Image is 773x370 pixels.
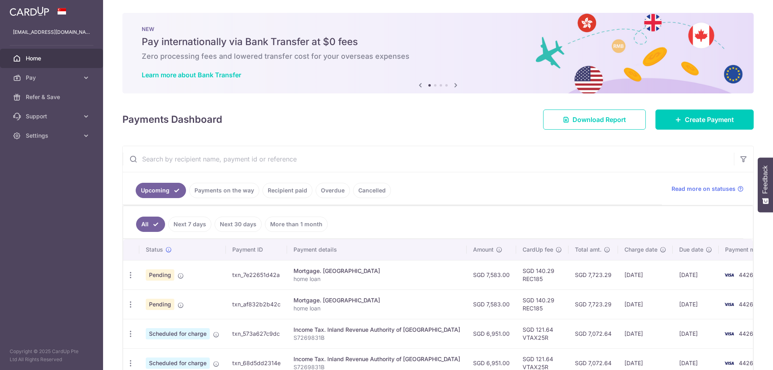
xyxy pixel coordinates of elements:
span: Read more on statuses [672,185,736,193]
span: Scheduled for charge [146,358,210,369]
td: SGD 7,723.29 [568,289,618,319]
p: S7269831B [293,334,460,342]
td: [DATE] [618,289,673,319]
a: Cancelled [353,183,391,198]
img: Bank Card [721,329,737,339]
h6: Zero processing fees and lowered transfer cost for your overseas expenses [142,52,734,61]
td: SGD 7,072.64 [568,319,618,348]
a: Read more on statuses [672,185,744,193]
img: Bank Card [721,358,737,368]
span: 4426 [739,301,753,308]
td: txn_7e22651d42a [226,260,287,289]
a: Learn more about Bank Transfer [142,71,241,79]
span: Settings [26,132,79,140]
td: [DATE] [618,319,673,348]
button: Feedback - Show survey [758,157,773,212]
span: 4426 [739,330,753,337]
th: Payment details [287,239,467,260]
span: 4426 [739,360,753,366]
a: Next 30 days [215,217,262,232]
span: Create Payment [685,115,734,124]
div: Mortgage. [GEOGRAPHIC_DATA] [293,267,460,275]
a: More than 1 month [265,217,328,232]
p: home loan [293,304,460,312]
span: Pay [26,74,79,82]
td: SGD 140.29 REC185 [516,260,568,289]
td: SGD 7,583.00 [467,289,516,319]
a: Payments on the way [189,183,259,198]
span: Status [146,246,163,254]
div: Income Tax. Inland Revenue Authority of [GEOGRAPHIC_DATA] [293,355,460,363]
td: SGD 7,583.00 [467,260,516,289]
a: Overdue [316,183,350,198]
span: Scheduled for charge [146,328,210,339]
td: SGD 140.29 REC185 [516,289,568,319]
td: [DATE] [618,260,673,289]
p: NEW [142,26,734,32]
span: Amount [473,246,494,254]
input: Search by recipient name, payment id or reference [123,146,734,172]
img: Bank Card [721,300,737,309]
td: SGD 121.64 VTAX25R [516,319,568,348]
span: Feedback [762,165,769,194]
td: txn_573a627c9dc [226,319,287,348]
th: Payment ID [226,239,287,260]
span: Charge date [624,246,657,254]
p: [EMAIL_ADDRESS][DOMAIN_NAME] [13,28,90,36]
td: [DATE] [673,260,719,289]
span: CardUp fee [523,246,553,254]
img: Bank Card [721,270,737,280]
img: CardUp [10,6,49,16]
a: Upcoming [136,183,186,198]
span: Pending [146,269,174,281]
a: All [136,217,165,232]
td: [DATE] [673,289,719,319]
td: txn_af832b2b42c [226,289,287,319]
a: Recipient paid [262,183,312,198]
span: Home [26,54,79,62]
td: SGD 6,951.00 [467,319,516,348]
span: Pending [146,299,174,310]
a: Next 7 days [168,217,211,232]
td: [DATE] [673,319,719,348]
span: Refer & Save [26,93,79,101]
p: home loan [293,275,460,283]
a: Create Payment [655,110,754,130]
span: 4426 [739,271,753,278]
span: Total amt. [575,246,601,254]
span: Download Report [573,115,626,124]
a: Download Report [543,110,646,130]
img: Bank transfer banner [122,13,754,93]
h5: Pay internationally via Bank Transfer at $0 fees [142,35,734,48]
h4: Payments Dashboard [122,112,222,127]
td: SGD 7,723.29 [568,260,618,289]
span: Support [26,112,79,120]
div: Income Tax. Inland Revenue Authority of [GEOGRAPHIC_DATA] [293,326,460,334]
div: Mortgage. [GEOGRAPHIC_DATA] [293,296,460,304]
span: Due date [679,246,703,254]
